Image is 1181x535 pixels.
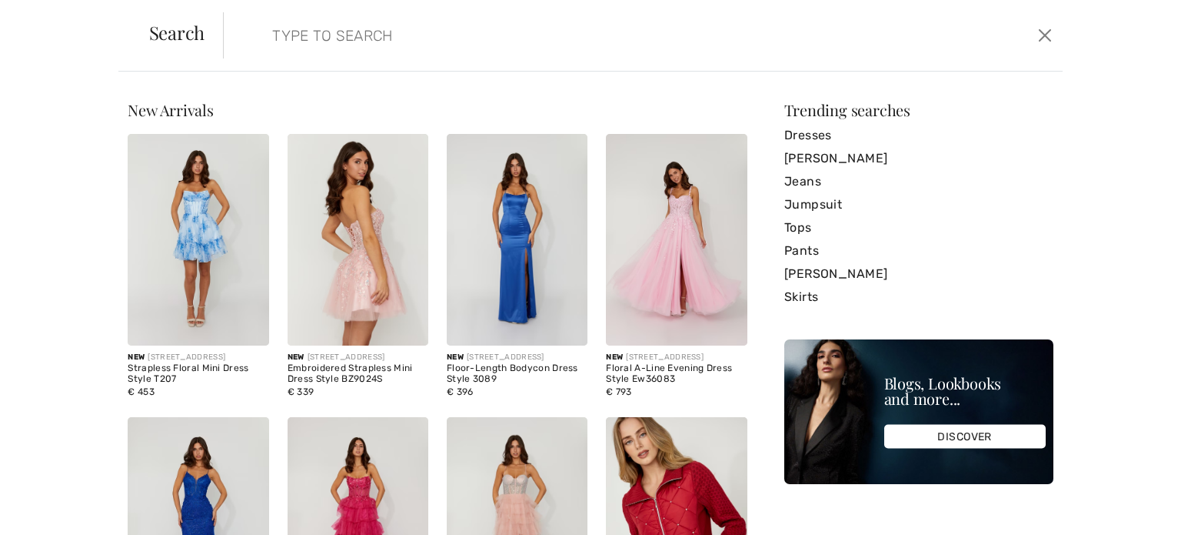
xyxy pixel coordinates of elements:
[784,147,1053,170] a: [PERSON_NAME]
[606,134,747,346] img: Floral A-Line Evening Dress Style Ew36083. Pink
[35,11,66,25] span: Help
[784,102,1053,118] div: Trending searches
[884,425,1046,449] div: DISCOVER
[606,352,747,363] div: [STREET_ADDRESS]
[128,386,155,397] span: € 453
[784,124,1053,147] a: Dresses
[288,134,428,346] img: Embroidered Strapless Mini Dress Style BZ9024S. Blush
[606,363,747,385] div: Floral A-Line Evening Dress Style Ew36083
[288,353,304,362] span: New
[288,363,428,385] div: Embroidered Strapless Mini Dress Style BZ9024S
[784,286,1053,309] a: Skirts
[447,363,587,385] div: Floor-Length Bodycon Dress Style 3089
[288,386,314,397] span: € 339
[128,353,145,362] span: New
[606,386,632,397] span: € 793
[128,363,268,385] div: Strapless Floral Mini Dress Style T207
[784,216,1053,239] a: Tops
[128,134,268,346] img: Strapless Floral Mini Dress Style T207. Blue
[128,99,213,120] span: New Arrivals
[784,193,1053,216] a: Jumpsuit
[784,262,1053,286] a: [PERSON_NAME]
[784,339,1053,484] img: Blogs, Lookbooks and more...
[784,239,1053,262] a: Pants
[149,23,205,42] span: Search
[447,353,464,362] span: New
[447,386,474,397] span: € 396
[261,12,840,59] input: TYPE TO SEARCH
[606,353,623,362] span: New
[288,352,428,363] div: [STREET_ADDRESS]
[1033,23,1056,48] button: Close
[784,170,1053,193] a: Jeans
[884,376,1046,406] div: Blogs, Lookbooks and more...
[128,352,268,363] div: [STREET_ADDRESS]
[447,352,587,363] div: [STREET_ADDRESS]
[447,134,587,346] img: Floor-Length Bodycon Dress Style 3089. Royal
